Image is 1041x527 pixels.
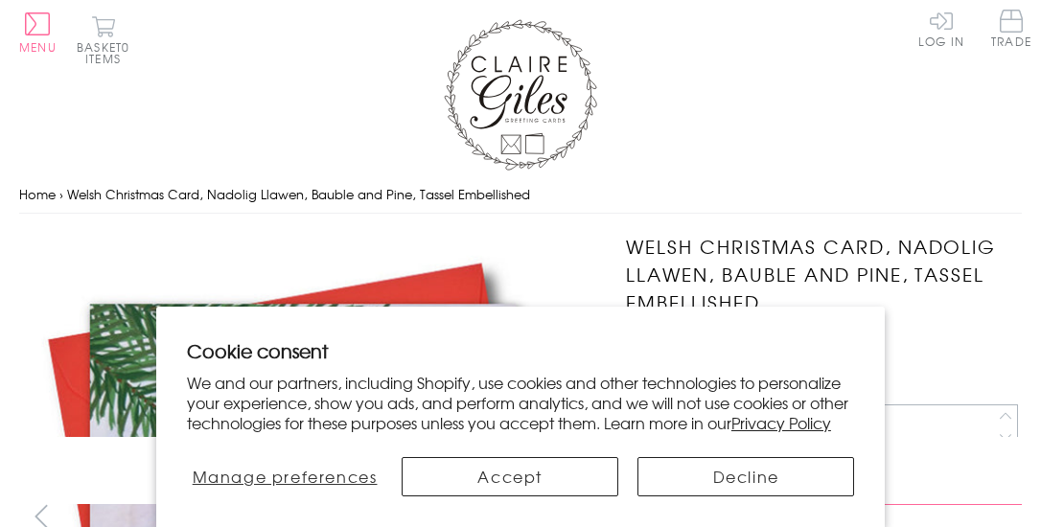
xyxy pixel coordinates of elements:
[731,411,831,434] a: Privacy Policy
[19,38,57,56] span: Menu
[67,185,530,203] span: Welsh Christmas Card, Nadolig Llawen, Bauble and Pine, Tassel Embellished
[19,175,1022,215] nav: breadcrumbs
[77,15,129,64] button: Basket0 items
[626,233,1022,315] h1: Welsh Christmas Card, Nadolig Llawen, Bauble and Pine, Tassel Embellished
[991,10,1031,51] a: Trade
[187,457,382,496] button: Manage preferences
[918,10,964,47] a: Log In
[402,457,618,496] button: Accept
[85,38,129,67] span: 0 items
[19,12,57,53] button: Menu
[991,10,1031,47] span: Trade
[637,457,854,496] button: Decline
[193,465,378,488] span: Manage preferences
[19,185,56,203] a: Home
[59,185,63,203] span: ›
[187,337,854,364] h2: Cookie consent
[444,19,597,171] img: Claire Giles Greetings Cards
[187,373,854,432] p: We and our partners, including Shopify, use cookies and other technologies to personalize your ex...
